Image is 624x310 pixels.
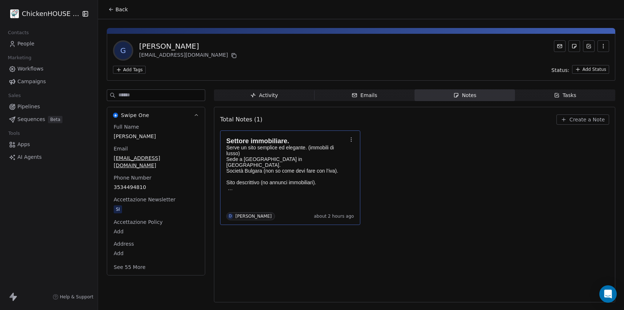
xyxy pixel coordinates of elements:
[121,112,149,119] span: Swipe One
[17,141,30,148] span: Apps
[112,123,141,130] span: Full Name
[73,42,79,48] img: tab_keywords_by_traffic_grey.svg
[107,107,205,123] button: Swipe OneSwipe One
[114,250,198,257] span: Add
[48,116,62,123] span: Beta
[114,184,198,191] span: 3534494810
[112,174,153,181] span: Phone Number
[5,52,35,63] span: Marketing
[6,113,92,125] a: SequencesBeta
[17,103,40,110] span: Pipelines
[226,137,347,145] h1: Settore immobiliare.
[250,92,278,99] div: Activity
[599,285,617,303] div: Open Intercom Messenger
[6,38,92,50] a: People
[12,19,17,25] img: website_grey.svg
[5,27,32,38] span: Contacts
[352,92,377,99] div: Emails
[220,115,262,124] span: Total Notes (1)
[226,145,347,156] p: Serve un sito semplice ed elegante. (immobili di lusso)
[17,78,46,85] span: Campaigns
[235,214,272,219] div: [PERSON_NAME]
[226,168,347,185] p: Società Bulgara (non so come devi fare con l’iva). Sito descrittivo (no annunci immobiliari).
[572,65,609,74] button: Add Status
[112,240,135,247] span: Address
[6,63,92,75] a: Workflows
[139,41,238,51] div: [PERSON_NAME]
[17,40,35,48] span: People
[114,154,198,169] span: [EMAIL_ADDRESS][DOMAIN_NAME]
[6,76,92,88] a: Campaigns
[53,294,93,300] a: Help & Support
[116,6,128,13] span: Back
[6,151,92,163] a: AI Agents
[112,145,129,152] span: Email
[22,9,80,19] span: ChickenHOUSE snc
[226,156,347,168] p: Sede a [GEOGRAPHIC_DATA] in [GEOGRAPHIC_DATA].
[112,196,177,203] span: Accettazione Newsletter
[570,116,605,123] span: Create a Note
[113,66,146,74] button: Add Tags
[5,128,23,139] span: Tools
[60,294,93,300] span: Help & Support
[6,138,92,150] a: Apps
[314,213,354,219] span: about 2 hours ago
[6,101,92,113] a: Pipelines
[17,153,42,161] span: AI Agents
[81,43,121,48] div: Keyword (traffico)
[17,116,45,123] span: Sequences
[38,43,56,48] div: Dominio
[30,42,36,48] img: tab_domain_overview_orange.svg
[104,3,132,16] button: Back
[107,123,205,275] div: Swipe OneSwipe One
[10,9,19,18] img: 4.jpg
[19,19,81,25] div: Dominio: [DOMAIN_NAME]
[114,133,198,140] span: [PERSON_NAME]
[229,213,232,219] div: D
[116,206,120,213] div: SI
[20,12,36,17] div: v 4.0.25
[139,51,238,60] div: [EMAIL_ADDRESS][DOMAIN_NAME]
[112,218,164,226] span: Accettazione Policy
[551,67,569,74] span: Status:
[113,113,118,118] img: Swipe One
[12,12,17,17] img: logo_orange.svg
[556,114,609,125] button: Create a Note
[5,90,24,101] span: Sales
[17,65,44,73] span: Workflows
[554,92,576,99] div: Tasks
[114,42,132,59] span: G
[109,261,150,274] button: See 55 More
[9,8,77,20] button: ChickenHOUSE snc
[114,228,198,235] span: Add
